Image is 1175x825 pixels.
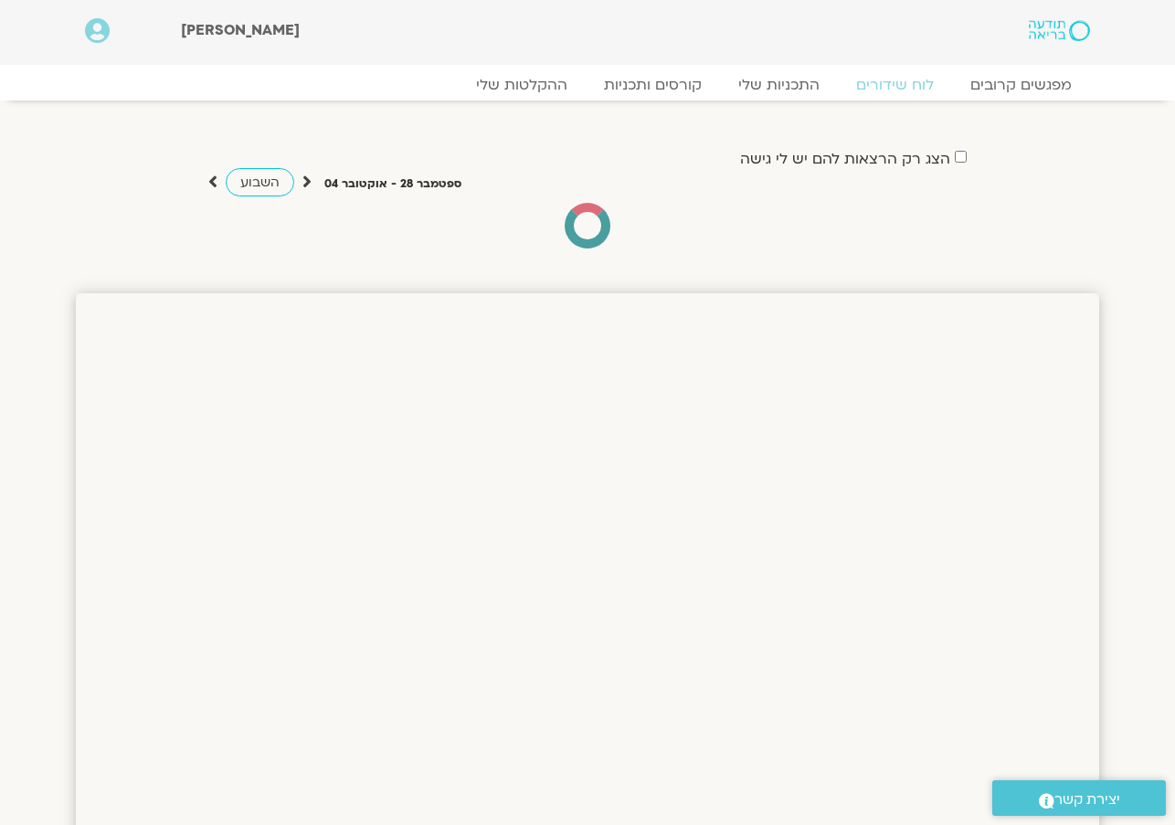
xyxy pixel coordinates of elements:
[952,76,1090,94] a: מפגשים קרובים
[1054,788,1120,812] span: יצירת קשר
[226,168,294,196] a: השבוע
[458,76,586,94] a: ההקלטות שלי
[586,76,720,94] a: קורסים ותכניות
[240,174,280,191] span: השבוע
[992,780,1166,816] a: יצירת קשר
[324,175,461,194] p: ספטמבר 28 - אוקטובר 04
[740,151,950,167] label: הצג רק הרצאות להם יש לי גישה
[838,76,952,94] a: לוח שידורים
[181,20,300,40] span: [PERSON_NAME]
[85,76,1090,94] nav: Menu
[720,76,838,94] a: התכניות שלי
